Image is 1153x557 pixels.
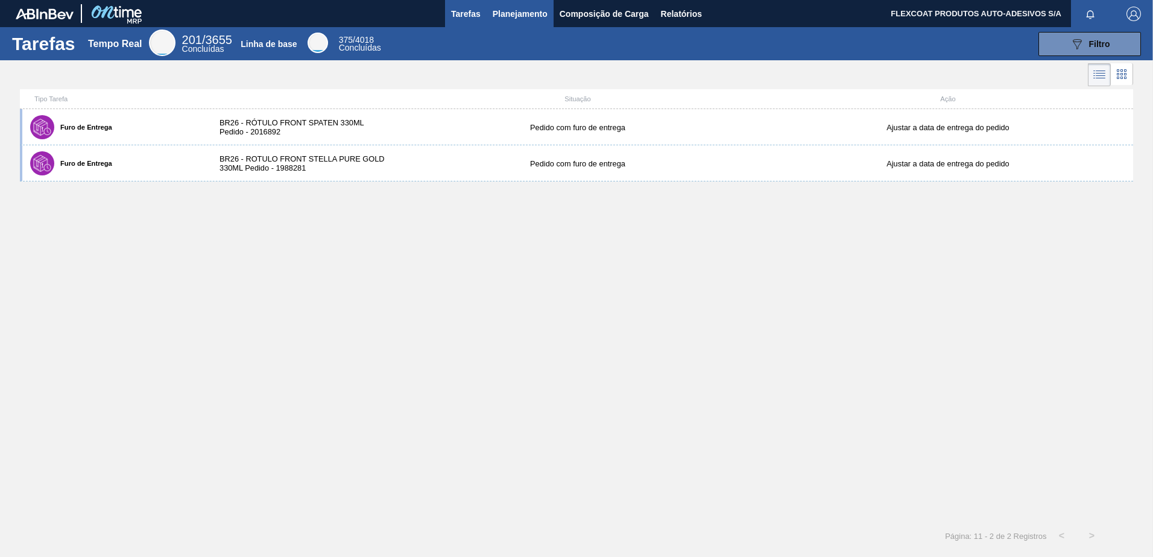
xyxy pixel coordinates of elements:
span: Filtro [1089,39,1110,49]
button: > [1077,521,1107,551]
div: Tipo Tarefa [22,95,207,102]
div: Base Line [339,36,381,52]
span: Relatórios [661,7,702,21]
div: Visão em Lista [1088,63,1111,86]
span: Composição de Carga [560,7,649,21]
span: / [182,33,232,46]
span: Concluídas [182,44,224,54]
span: / [339,35,374,45]
span: 375 [339,35,353,45]
span: Planejamento [493,7,548,21]
span: Tarefas [451,7,481,21]
h1: Tarefas [12,37,75,51]
label: Furo de Entrega [54,124,112,131]
div: BR26 - ROTULO FRONT STELLA PURE GOLD 330ML Pedido - 1988281 [207,154,393,172]
font: 4018 [355,35,374,45]
div: Pedido com furo de entrega [393,123,763,132]
span: 1 - 2 de 2 Registros [978,532,1046,541]
div: Situação [393,95,763,102]
div: Ajustar a data de entrega do pedido [763,123,1133,132]
div: Pedido com furo de entrega [393,159,763,168]
button: < [1047,521,1077,551]
img: Logout [1126,7,1141,21]
div: Real Time [149,30,175,56]
button: Notificações [1071,5,1110,22]
div: Visão em Cards [1111,63,1133,86]
span: 201 [182,33,202,46]
div: Linha de base [241,39,297,49]
font: 3655 [205,33,232,46]
div: Tempo Real [88,39,142,49]
div: Ajustar a data de entrega do pedido [763,159,1133,168]
div: Ação [763,95,1133,102]
button: Filtro [1038,32,1141,56]
div: Base Line [308,33,328,53]
div: BR26 - RÓTULO FRONT SPATEN 330ML Pedido - 2016892 [207,118,393,136]
img: TNhmsLtSVTkK8tSr43FrP2fwEKptu5GPRR3wAAAABJRU5ErkJggg== [16,8,74,19]
span: Concluídas [339,43,381,52]
label: Furo de Entrega [54,160,112,167]
span: Página: 1 [945,532,978,541]
div: Real Time [182,35,232,53]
